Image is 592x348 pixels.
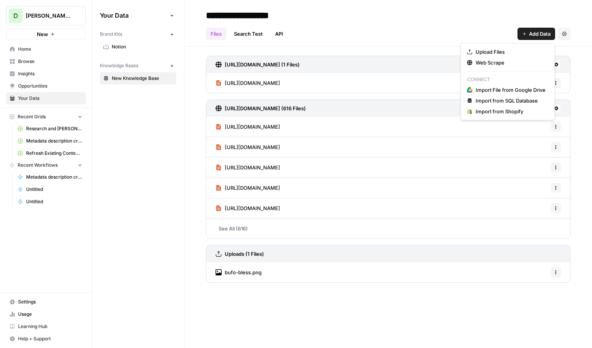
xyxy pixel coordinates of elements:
[216,100,306,117] a: [URL][DOMAIN_NAME] (616 Files)
[26,186,82,193] span: Untitled
[229,28,267,40] a: Search Test
[216,56,300,73] a: [URL][DOMAIN_NAME] (1 Files)
[18,335,82,342] span: Help + Support
[13,11,18,20] span: D
[112,75,173,82] span: New Knowledge Base
[18,95,82,102] span: Your Data
[18,311,82,318] span: Usage
[225,164,280,171] span: [URL][DOMAIN_NAME]
[461,43,555,120] div: Add Data
[216,157,280,177] a: [URL][DOMAIN_NAME]
[216,73,280,93] a: [URL][DOMAIN_NAME]
[37,30,48,38] span: New
[6,92,86,104] a: Your Data
[216,245,264,262] a: Uploads (1 Files)
[14,196,86,208] a: Untitled
[216,198,280,218] a: [URL][DOMAIN_NAME]
[26,125,82,132] span: Research and [PERSON_NAME]
[216,137,280,157] a: [URL][DOMAIN_NAME]
[18,58,82,65] span: Browse
[6,68,86,80] a: Insights
[6,80,86,92] a: Opportunities
[476,59,546,66] span: Web Scrape
[26,174,82,181] span: Metadata description creation
[206,28,226,40] a: Files
[26,12,72,20] span: [PERSON_NAME] test
[529,30,551,38] span: Add Data
[225,250,264,258] h3: Uploads (1 Files)
[476,48,546,56] span: Upload Files
[6,28,86,40] button: New
[14,135,86,147] a: Metadata description creation Grid
[18,113,46,120] span: Recent Grids
[225,268,262,276] span: bufo-bless.png
[6,333,86,345] button: Help + Support
[6,296,86,308] a: Settings
[6,159,86,171] button: Recent Workflows
[100,62,138,69] span: Knowledge Bases
[26,150,82,157] span: Refresh Existing Content (1)
[100,41,176,53] a: Notion
[206,219,570,239] a: See All (616)
[6,6,86,25] button: Workspace: David test
[100,72,176,85] a: New Knowledge Base
[216,178,280,198] a: [URL][DOMAIN_NAME]
[112,43,173,50] span: Notion
[26,138,82,144] span: Metadata description creation Grid
[225,184,280,192] span: [URL][DOMAIN_NAME]
[476,86,546,94] span: Import File from Google Drive
[14,183,86,196] a: Untitled
[18,70,82,77] span: Insights
[6,320,86,333] a: Learning Hub
[18,323,82,330] span: Learning Hub
[225,79,280,87] span: [URL][DOMAIN_NAME]
[18,162,58,169] span: Recent Workflows
[6,43,86,55] a: Home
[225,143,280,151] span: [URL][DOMAIN_NAME]
[100,11,167,20] span: Your Data
[270,28,288,40] a: API
[476,97,546,104] span: Import from SQL Database
[26,198,82,205] span: Untitled
[464,75,552,85] p: Connect
[100,31,122,38] span: Brand Kits
[476,108,546,115] span: Import from Shopify
[18,298,82,305] span: Settings
[14,123,86,135] a: Research and [PERSON_NAME]
[225,204,280,212] span: [URL][DOMAIN_NAME]
[216,262,262,282] a: bufo-bless.png
[517,28,555,40] button: Add Data
[6,308,86,320] a: Usage
[18,83,82,89] span: Opportunities
[6,111,86,123] button: Recent Grids
[225,123,280,131] span: [URL][DOMAIN_NAME]
[18,46,82,53] span: Home
[216,117,280,137] a: [URL][DOMAIN_NAME]
[225,61,300,68] h3: [URL][DOMAIN_NAME] (1 Files)
[14,147,86,159] a: Refresh Existing Content (1)
[225,104,306,112] h3: [URL][DOMAIN_NAME] (616 Files)
[14,171,86,183] a: Metadata description creation
[6,55,86,68] a: Browse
